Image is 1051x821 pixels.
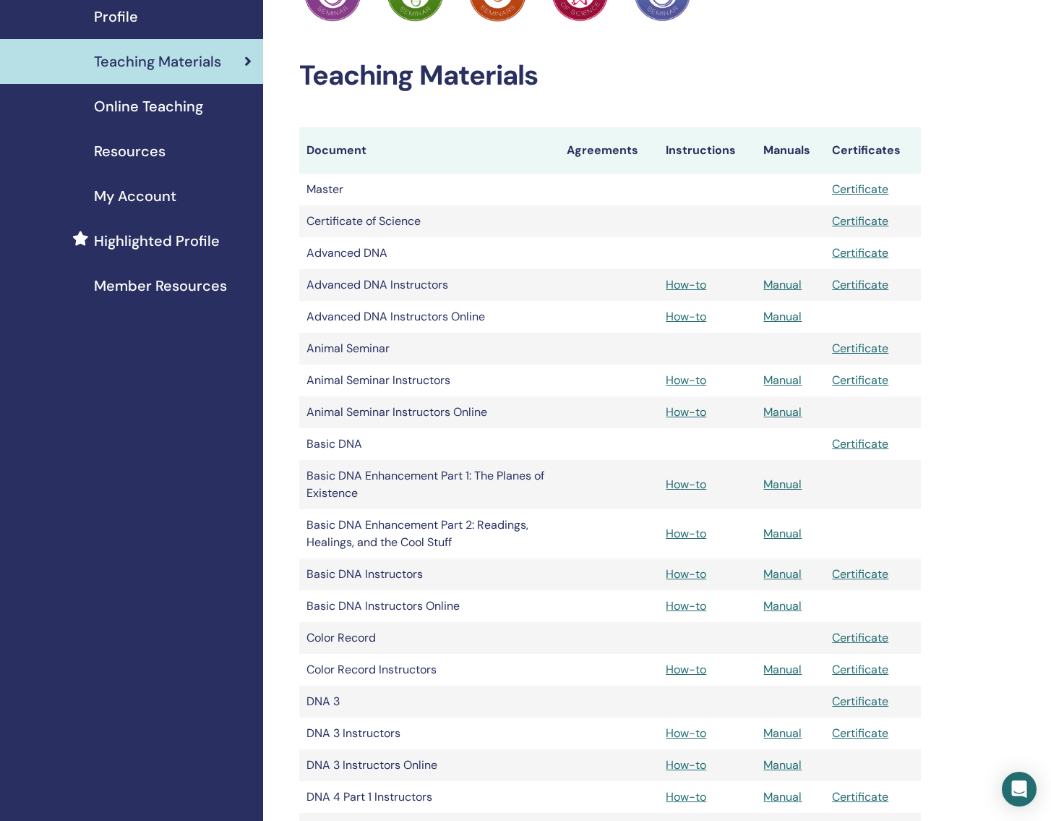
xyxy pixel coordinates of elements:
a: Certificate [832,436,888,451]
a: Manual [763,598,802,613]
a: Certificate [832,277,888,292]
td: DNA 4 Part 1 Instructors [299,781,559,813]
span: Highlighted Profile [94,230,220,252]
a: How-to [666,526,706,541]
a: Manual [763,526,802,541]
td: DNA 3 Instructors [299,718,559,749]
td: Color Record Instructors [299,654,559,686]
span: Online Teaching [94,95,203,117]
a: How-to [666,309,706,324]
a: How-to [666,757,706,773]
th: Instructions [659,127,756,174]
td: Animal Seminar Instructors Online [299,396,559,428]
a: Manual [763,757,802,773]
a: Manual [763,566,802,582]
a: Manual [763,726,802,741]
th: Manuals [756,127,825,174]
td: Master [299,174,559,205]
a: Manual [763,373,802,388]
a: Manual [763,789,802,804]
h2: Teaching Materials [299,59,922,93]
a: Certificate [832,789,888,804]
td: Color Record [299,622,559,654]
a: How-to [666,598,706,613]
a: Manual [763,277,802,292]
a: Certificate [832,245,888,260]
a: How-to [666,566,706,582]
th: Certificates [825,127,921,174]
a: Manual [763,662,802,677]
a: How-to [666,726,706,741]
td: Animal Seminar Instructors [299,365,559,396]
a: How-to [666,404,706,420]
a: Certificate [832,341,888,356]
td: DNA 3 Instructors Online [299,749,559,781]
a: Certificate [832,694,888,709]
a: Certificate [832,566,888,582]
a: Manual [763,477,802,492]
a: Certificate [832,726,888,741]
td: Advanced DNA Instructors Online [299,301,559,333]
a: How-to [666,789,706,804]
th: Document [299,127,559,174]
th: Agreements [559,127,659,174]
td: Advanced DNA Instructors [299,269,559,301]
span: Resources [94,140,166,162]
td: Basic DNA [299,428,559,460]
td: Advanced DNA [299,237,559,269]
td: Animal Seminar [299,333,559,365]
a: Manual [763,309,802,324]
a: Certificate [832,213,888,229]
div: Open Intercom Messenger [1002,772,1037,807]
a: Certificate [832,662,888,677]
a: Certificate [832,373,888,388]
td: DNA 3 [299,686,559,718]
a: Certificate [832,630,888,645]
a: Certificate [832,182,888,197]
span: Teaching Materials [94,51,221,72]
a: How-to [666,662,706,677]
span: Member Resources [94,275,227,297]
span: Profile [94,6,138,27]
a: How-to [666,277,706,292]
a: How-to [666,477,706,492]
a: How-to [666,373,706,388]
td: Basic DNA Instructors [299,558,559,590]
td: Basic DNA Enhancement Part 2: Readings, Healings, and the Cool Stuff [299,509,559,558]
td: Basic DNA Instructors Online [299,590,559,622]
td: Certificate of Science [299,205,559,237]
td: Basic DNA Enhancement Part 1: The Planes of Existence [299,460,559,509]
span: My Account [94,185,176,207]
a: Manual [763,404,802,420]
